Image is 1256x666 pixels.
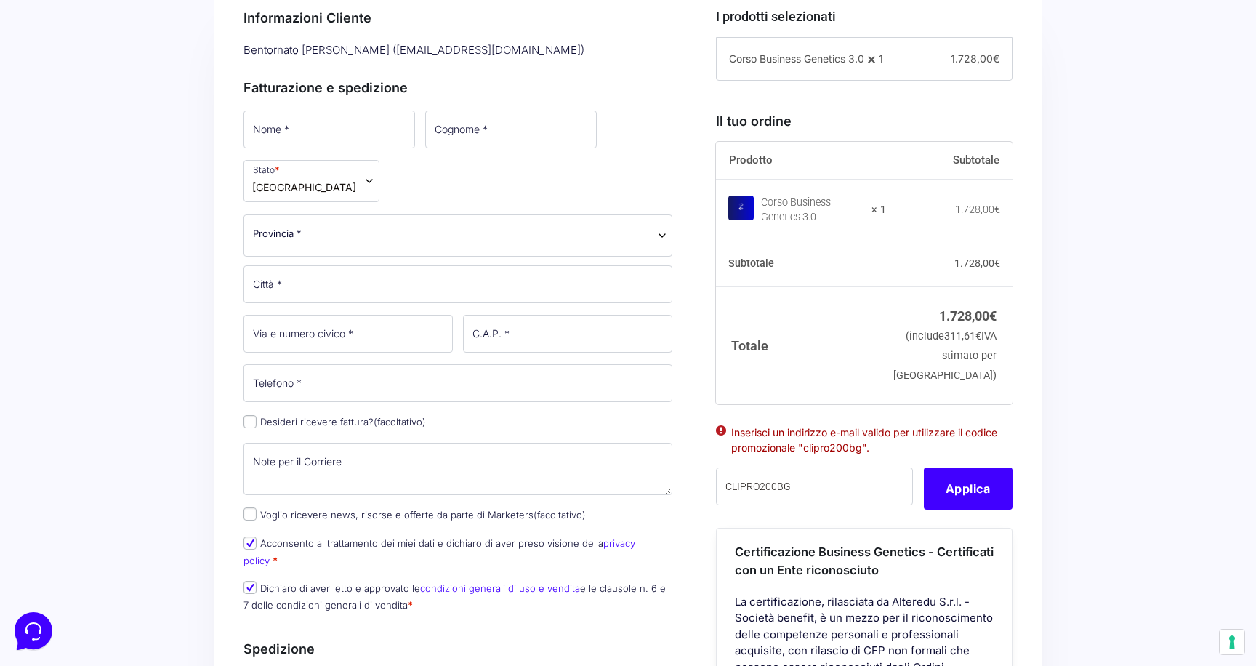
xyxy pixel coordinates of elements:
[955,204,1000,215] bdi: 1.728,00
[12,609,55,653] iframe: Customerly Messenger Launcher
[243,639,672,659] h3: Spedizione
[954,257,1000,269] bdi: 1.728,00
[243,507,257,521] input: Voglio ricevere news, risorse e offerte da parte di Marketers(facoltativo)
[716,7,1013,26] h3: I prodotti selezionati
[871,203,886,217] strong: × 1
[893,330,997,382] small: (include IVA stimato per [GEOGRAPHIC_DATA])
[729,52,864,65] span: Corso Business Genetics 3.0
[243,415,257,428] input: Desideri ricevere fattura?(facoltativo)
[12,12,244,35] h2: Ciao da Marketers 👋
[44,487,68,500] p: Home
[243,509,586,521] label: Voglio ricevere news, risorse e offerte da parte di Marketers
[425,111,597,148] input: Cognome *
[463,315,672,353] input: C.A.P. *
[243,537,635,566] label: Acconsento al trattamento dei miei dati e dichiaro di aver preso visione della
[126,487,165,500] p: Messaggi
[939,308,997,324] bdi: 1.728,00
[243,581,257,594] input: Dichiaro di aver letto e approvato lecondizioni generali di uso e venditae le clausole n. 6 e 7 d...
[420,582,580,594] a: condizioni generali di uso e vendita
[735,545,994,577] span: Certificazione Business Genetics - Certificati con un Ente riconosciuto
[879,52,883,65] span: 1
[534,509,586,521] span: (facoltativo)
[243,111,415,148] input: Nome *
[224,487,245,500] p: Aiuto
[12,467,101,500] button: Home
[716,111,1013,131] h3: Il tuo ordine
[243,364,672,402] input: Telefono *
[993,52,999,65] span: €
[994,204,1000,215] span: €
[23,180,113,192] span: Trova una risposta
[243,537,635,566] a: privacy policy
[951,52,999,65] span: 1.728,00
[70,81,99,111] img: dark
[23,81,52,111] img: dark
[23,58,124,70] span: Le tue conversazioni
[94,131,214,143] span: Inizia una conversazione
[886,142,1013,180] th: Subtotale
[33,212,238,226] input: Cerca un articolo...
[243,160,379,202] span: Stato
[243,214,672,257] span: Provincia
[243,265,672,303] input: Città *
[975,330,981,342] span: €
[716,241,887,287] th: Subtotale
[252,180,356,195] span: Italia
[243,78,672,97] h3: Fatturazione e spedizione
[374,416,426,428] span: (facoltativo)
[243,537,257,550] input: Acconsento al trattamento dei miei dati e dichiaro di aver preso visione dellaprivacy policy
[761,196,863,225] div: Corso Business Genetics 3.0
[155,180,267,192] a: Apri Centro Assistenza
[944,330,981,342] span: 311,61
[238,39,677,63] div: Bentornato [PERSON_NAME] ( [EMAIL_ADDRESS][DOMAIN_NAME] )
[989,308,997,324] span: €
[243,315,453,353] input: Via e numero civico *
[243,582,666,611] label: Dichiaro di aver letto e approvato le e le clausole n. 6 e 7 delle condizioni generali di vendita
[243,416,426,428] label: Desideri ricevere fattura?
[253,226,302,241] span: Provincia *
[716,287,887,404] th: Totale
[1220,630,1244,654] button: Le tue preferenze relative al consenso per le tecnologie di tracciamento
[731,425,997,455] li: Inserisci un indirizzo e-mail valido per utilizzare il codice promozionale "clipro200bg".
[101,467,190,500] button: Messaggi
[47,81,76,111] img: dark
[994,257,1000,269] span: €
[716,468,913,505] input: Coupon
[190,467,279,500] button: Aiuto
[728,196,754,221] img: Corso Business Genetics 3.0
[924,468,1013,510] button: Applica
[23,122,267,151] button: Inizia una conversazione
[716,142,887,180] th: Prodotto
[243,8,672,28] h3: Informazioni Cliente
